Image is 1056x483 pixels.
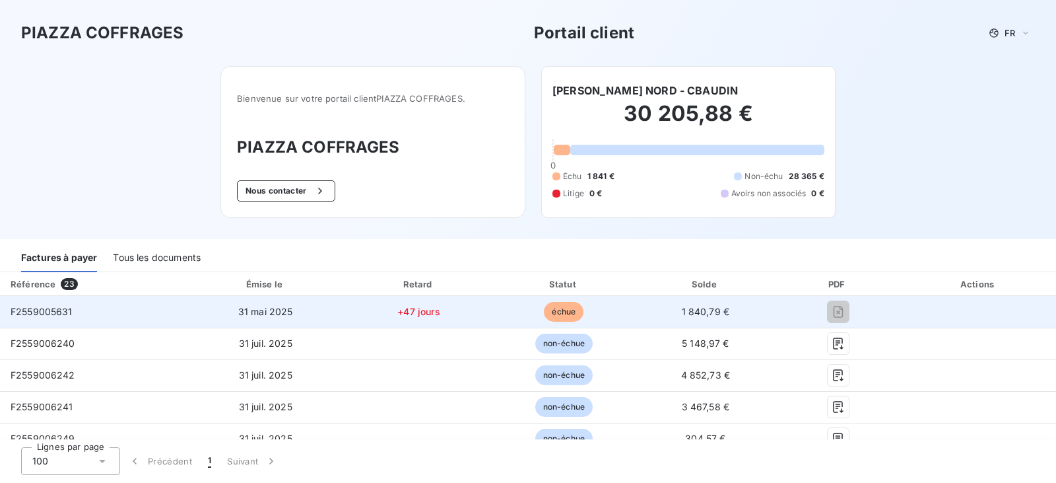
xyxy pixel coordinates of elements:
span: 31 juil. 2025 [239,338,292,349]
span: 23 [61,278,77,290]
span: échue [544,302,583,322]
div: Factures à payer [21,244,97,272]
span: 31 mai 2025 [238,306,293,317]
span: 100 [32,455,48,468]
span: F2559006242 [11,369,75,381]
span: 28 365 € [789,170,824,182]
span: FR [1005,28,1015,38]
span: 1 [208,455,211,468]
span: Avoirs non associés [731,188,807,200]
span: 1 841 € [587,170,614,182]
span: Échu [563,170,582,182]
span: 31 juil. 2025 [239,369,292,381]
span: Bienvenue sur votre portail client PIAZZA COFFRAGES . [237,93,509,104]
span: +47 jours [397,306,440,317]
button: Suivant [219,447,286,475]
div: Statut [495,278,633,291]
span: 3 467,58 € [682,401,730,412]
span: 1 840,79 € [682,306,730,317]
h3: Portail client [534,21,634,45]
button: 1 [200,447,219,475]
div: Tous les documents [113,244,201,272]
span: non-échue [535,365,593,385]
div: Solde [638,278,773,291]
h6: [PERSON_NAME] NORD - CBAUDIN [552,83,738,98]
div: PDF [778,278,898,291]
span: Non-échu [744,170,783,182]
span: non-échue [535,334,593,353]
button: Précédent [120,447,200,475]
div: Référence [11,279,55,289]
span: 31 juil. 2025 [239,401,292,412]
span: F2559005631 [11,306,73,317]
div: Actions [904,278,1053,291]
span: 31 juil. 2025 [239,433,292,444]
span: 4 852,73 € [681,369,731,381]
span: F2559006241 [11,401,73,412]
span: 5 148,97 € [682,338,729,349]
span: F2559006240 [11,338,75,349]
span: 0 € [589,188,602,200]
span: Litige [563,188,584,200]
span: 0 [550,160,556,170]
span: non-échue [535,397,593,417]
h3: PIAZZA COFFRAGES [21,21,183,45]
div: Émise le [188,278,343,291]
div: Retard [348,278,489,291]
span: non-échue [535,429,593,449]
h2: 30 205,88 € [552,100,824,140]
button: Nous contacter [237,180,335,202]
span: 0 € [811,188,824,200]
h3: PIAZZA COFFRAGES [237,135,509,159]
span: 304,57 € [685,433,725,444]
span: F2559006249 [11,433,75,444]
